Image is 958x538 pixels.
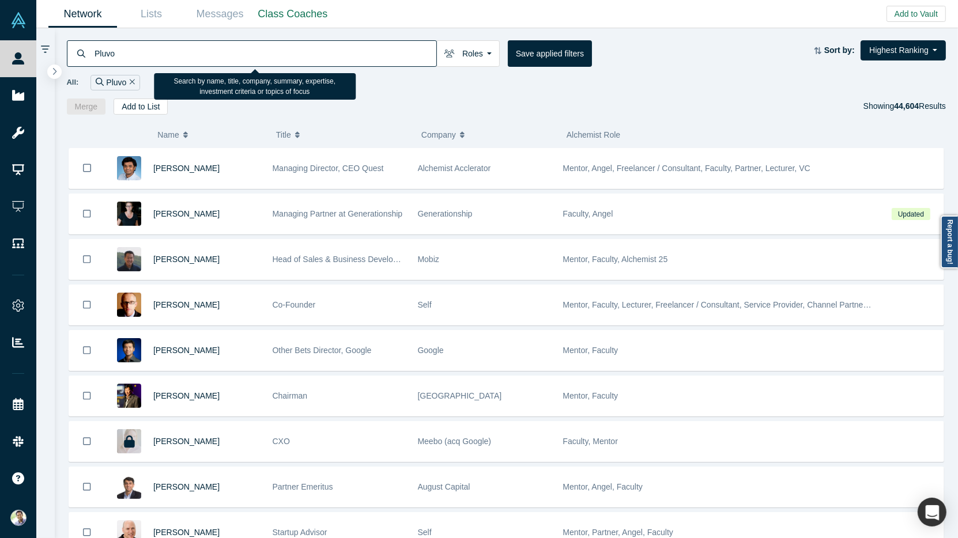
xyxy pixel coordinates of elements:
a: [PERSON_NAME] [153,528,220,537]
span: Self [418,528,432,537]
button: Add to List [114,98,168,115]
button: Bookmark [69,422,105,461]
span: Mentor, Faculty, Lecturer, Freelancer / Consultant, Service Provider, Channel Partner, Corporate ... [563,300,942,309]
span: Chairman [273,391,308,400]
span: Mentor, Faculty [563,346,618,355]
span: Head of Sales & Business Development (interim) [273,255,447,264]
span: Updated [892,208,930,220]
span: Managing Partner at Generationship [273,209,403,218]
span: Meebo (acq Google) [418,437,492,446]
span: August Capital [418,482,470,491]
input: Search by name, title, company, summary, expertise, investment criteria or topics of focus [93,40,436,67]
a: [PERSON_NAME] [153,482,220,491]
button: Title [276,123,409,147]
button: Bookmark [69,194,105,234]
span: Google [418,346,444,355]
img: Ravi Belani's Account [10,510,27,526]
img: Vivek Mehra's Profile Image [117,475,141,499]
button: Bookmark [69,148,105,188]
a: [PERSON_NAME] [153,209,220,218]
button: Bookmark [69,240,105,279]
button: Add to Vault [887,6,946,22]
img: Rachel Chalmers's Profile Image [117,202,141,226]
img: Robert Winder's Profile Image [117,293,141,317]
span: Name [157,123,179,147]
span: Mentor, Partner, Angel, Faculty [563,528,673,537]
span: Other Bets Director, Google [273,346,372,355]
button: Remove Filter [126,76,135,89]
button: Bookmark [69,467,105,507]
button: Bookmark [69,285,105,325]
a: [PERSON_NAME] [153,437,220,446]
span: Mentor, Faculty [563,391,618,400]
span: Faculty, Mentor [563,437,618,446]
span: Managing Director, CEO Quest [273,164,384,173]
a: Class Coaches [254,1,331,28]
button: Company [421,123,555,147]
span: Title [276,123,291,147]
img: Michael Chang's Profile Image [117,247,141,271]
img: Steven Kan's Profile Image [117,338,141,362]
a: [PERSON_NAME] [153,300,220,309]
span: Mentor, Angel, Freelancer / Consultant, Faculty, Partner, Lecturer, VC [563,164,810,173]
span: Company [421,123,456,147]
a: [PERSON_NAME] [153,346,220,355]
button: Name [157,123,264,147]
span: Mobiz [418,255,439,264]
span: Results [894,101,946,111]
span: Generationship [418,209,473,218]
button: Merge [67,98,106,115]
strong: 44,604 [894,101,919,111]
button: Roles [436,40,500,67]
span: Mentor, Angel, Faculty [563,482,643,491]
a: Network [48,1,117,28]
div: Showing [863,98,946,115]
span: Mentor, Faculty, Alchemist 25 [563,255,668,264]
span: Self [418,300,432,309]
button: Bookmark [69,331,105,370]
span: [GEOGRAPHIC_DATA] [418,391,502,400]
button: Bookmark [69,376,105,416]
button: Save applied filters [508,40,592,67]
span: Partner Emeritus [273,482,333,491]
a: Messages [186,1,254,28]
a: [PERSON_NAME] [153,255,220,264]
span: Faculty, Angel [563,209,613,218]
span: Startup Advisor [273,528,327,537]
span: Co-Founder [273,300,316,309]
strong: Sort by: [824,46,855,55]
img: Gnani Palanikumar's Profile Image [117,156,141,180]
a: Lists [117,1,186,28]
a: [PERSON_NAME] [153,164,220,173]
span: CXO [273,437,290,446]
span: Alchemist Acclerator [418,164,491,173]
a: [PERSON_NAME] [153,391,220,400]
div: Pluvo [90,75,140,90]
span: Alchemist Role [567,130,620,139]
img: Alchemist Vault Logo [10,12,27,28]
img: Timothy Chou's Profile Image [117,384,141,408]
span: All: [67,77,79,88]
button: Highest Ranking [861,40,946,60]
a: Report a bug! [941,215,958,268]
